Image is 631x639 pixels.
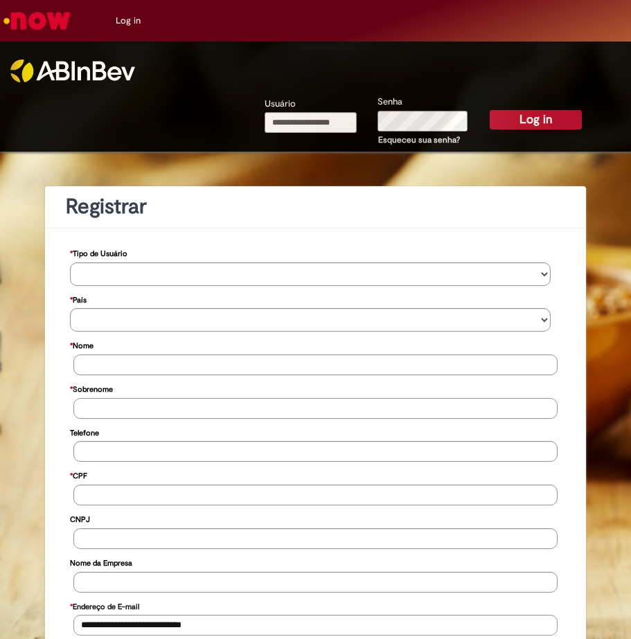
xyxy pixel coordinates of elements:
label: CPF [70,465,87,485]
label: Telefone [70,422,99,442]
label: Senha [377,96,402,109]
label: Usuário [265,98,296,111]
a: Esqueceu sua senha? [378,134,460,145]
label: Sobrenome [70,378,113,398]
h1: Registrar [66,195,565,218]
label: CNPJ [70,508,90,528]
button: Log in [490,110,582,129]
label: Nome da Empresa [70,552,132,572]
label: País [70,289,87,309]
img: ABInbev-white.png [10,60,135,82]
img: ServiceNow [1,7,73,35]
label: Endereço de E-mail [70,595,139,615]
label: Nome [70,334,94,354]
label: Tipo de Usuário [70,242,127,262]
